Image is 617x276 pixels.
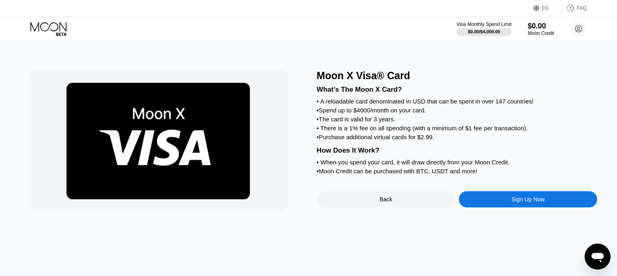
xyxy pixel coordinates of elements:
div: Back [317,191,455,207]
div: • When you spend your card, it will draw directly from your Moon Credit. [317,159,598,166]
div: Moon X Visa® Card [317,70,598,82]
div: • There is a 1% fee on all spending (with a minimum of $1 fee per transaction). [317,125,598,132]
div: • Moon Credit can be purchased with BTC, USDT and more! [317,168,598,175]
div: $0.00 / $4,000.00 [468,29,500,34]
div: EN [542,5,549,11]
div: • The card is valid for 3 years. [317,116,598,123]
div: Back [380,196,392,203]
div: Sign Up Now [512,196,545,203]
div: FAQ [577,5,587,11]
div: FAQ [558,4,587,12]
div: How Does It Work? [317,147,598,155]
div: What's The Moon X Card? [317,86,598,94]
iframe: Button to launch messaging window [585,244,611,270]
div: • Spend up to $4000/month on your card. [317,107,598,114]
div: Sign Up Now [459,191,597,207]
div: Moon Credit [528,30,554,36]
div: $0.00Moon Credit [528,22,554,36]
div: • Purchase additional virtual cards for $2.99. [317,134,598,140]
div: Visa Monthly Spend Limit [456,22,511,27]
div: • A reloadable card denominated in USD that can be spent in over 147 countries! [317,98,598,105]
div: EN [533,4,558,12]
div: Visa Monthly Spend Limit$0.00/$4,000.00 [456,22,511,36]
div: $0.00 [528,22,554,30]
